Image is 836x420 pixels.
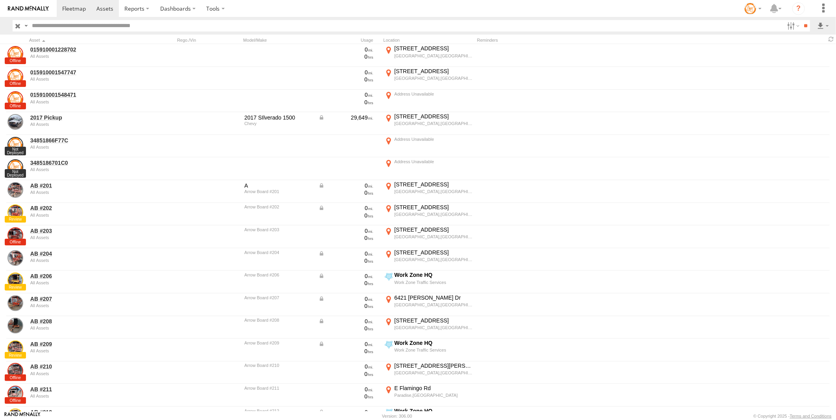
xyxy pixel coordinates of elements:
[30,114,138,121] a: 2017 Pickup
[7,250,23,266] a: View Asset Details
[318,91,374,98] div: 0
[394,347,473,353] div: Work Zone Traffic Services
[30,409,138,416] a: AB #212
[383,181,474,202] label: Click to View Current Location
[244,363,313,368] div: Arrow Board #210
[394,385,473,392] div: E Flamingo Rd
[244,318,313,322] div: Arrow Board #208
[30,386,138,393] a: AB #211
[318,273,374,280] div: Data from Vehicle CANbus
[7,386,23,402] a: View Asset Details
[30,122,138,127] div: undefined
[318,250,374,257] div: Data from Vehicle CANbus
[30,213,138,217] div: undefined
[318,99,374,106] div: 0
[30,204,138,212] a: AB #202
[318,295,374,302] div: Data from Vehicle CANbus
[383,158,474,179] label: Click to View Current Location
[244,182,313,189] div: A
[792,2,805,15] i: ?
[244,227,313,232] div: Arrow Board #203
[30,190,138,195] div: undefined
[7,114,23,130] a: View Asset Details
[394,280,473,285] div: Work Zone Traffic Services
[30,182,138,189] a: AB #201
[827,35,836,43] span: Refresh
[394,249,473,256] div: [STREET_ADDRESS]
[7,341,23,356] a: View Asset Details
[383,271,474,293] label: Click to View Current Location
[394,257,473,262] div: [GEOGRAPHIC_DATA],[GEOGRAPHIC_DATA]
[244,409,313,413] div: Arrow Board #212
[394,212,473,217] div: [GEOGRAPHIC_DATA],[GEOGRAPHIC_DATA]
[318,204,374,212] div: Data from Vehicle CANbus
[30,46,138,53] a: 015910001228702
[30,227,138,234] a: AB #203
[7,46,23,62] a: View Asset Details
[30,99,138,104] div: undefined
[30,280,138,285] div: undefined
[318,69,374,76] div: 0
[318,182,374,189] div: Data from Vehicle CANbus
[318,189,374,196] div: 0
[477,37,603,43] div: Reminders
[30,295,138,302] a: AB #207
[318,393,374,400] div: 0
[30,250,138,257] a: AB #204
[244,386,313,391] div: Arrow Board #211
[30,235,138,240] div: undefined
[30,258,138,263] div: undefined
[7,295,23,311] a: View Asset Details
[383,68,474,89] label: Click to View Current Location
[318,53,374,60] div: 0
[318,114,374,121] div: Data from Vehicle CANbus
[383,249,474,270] label: Click to View Current Location
[244,295,313,300] div: Arrow Board #207
[742,3,764,15] div: Tommy Stauffer
[383,90,474,112] label: Click to View Current Location
[394,234,473,239] div: [GEOGRAPHIC_DATA],[GEOGRAPHIC_DATA]
[383,362,474,383] label: Click to View Current Location
[30,341,138,348] a: AB #209
[394,339,473,346] div: Work Zone HQ
[383,45,474,66] label: Click to View Current Location
[318,325,374,332] div: 0
[394,45,473,52] div: [STREET_ADDRESS]
[318,370,374,378] div: 0
[177,37,240,43] div: Rego./Vin
[394,181,473,188] div: [STREET_ADDRESS]
[30,77,138,81] div: undefined
[383,339,474,361] label: Click to View Current Location
[318,348,374,355] div: 0
[394,113,473,120] div: [STREET_ADDRESS]
[383,204,474,225] label: Click to View Current Location
[383,113,474,134] label: Click to View Current Location
[394,68,473,75] div: [STREET_ADDRESS]
[753,414,832,418] div: © Copyright 2025 -
[383,385,474,406] label: Click to View Current Location
[7,363,23,379] a: View Asset Details
[30,394,138,398] div: undefined
[7,318,23,333] a: View Asset Details
[318,302,374,309] div: 0
[394,362,473,369] div: [STREET_ADDRESS][PERSON_NAME]
[7,273,23,288] a: View Asset Details
[7,227,23,243] a: View Asset Details
[30,54,138,59] div: undefined
[318,212,374,219] div: 0
[318,227,374,234] div: 0
[4,412,41,420] a: Visit our Website
[7,182,23,198] a: View Asset Details
[244,189,313,194] div: Arrow Board #201
[383,226,474,247] label: Click to View Current Location
[394,294,473,301] div: 6421 [PERSON_NAME] Dr
[318,76,374,83] div: 0
[318,280,374,287] div: 0
[30,318,138,325] a: AB #208
[23,20,29,31] label: Search Query
[318,318,374,325] div: Data from Vehicle CANbus
[394,226,473,233] div: [STREET_ADDRESS]
[30,137,138,144] a: 34851866F77C
[394,76,473,81] div: [GEOGRAPHIC_DATA],[GEOGRAPHIC_DATA]
[784,20,801,31] label: Search Filter Options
